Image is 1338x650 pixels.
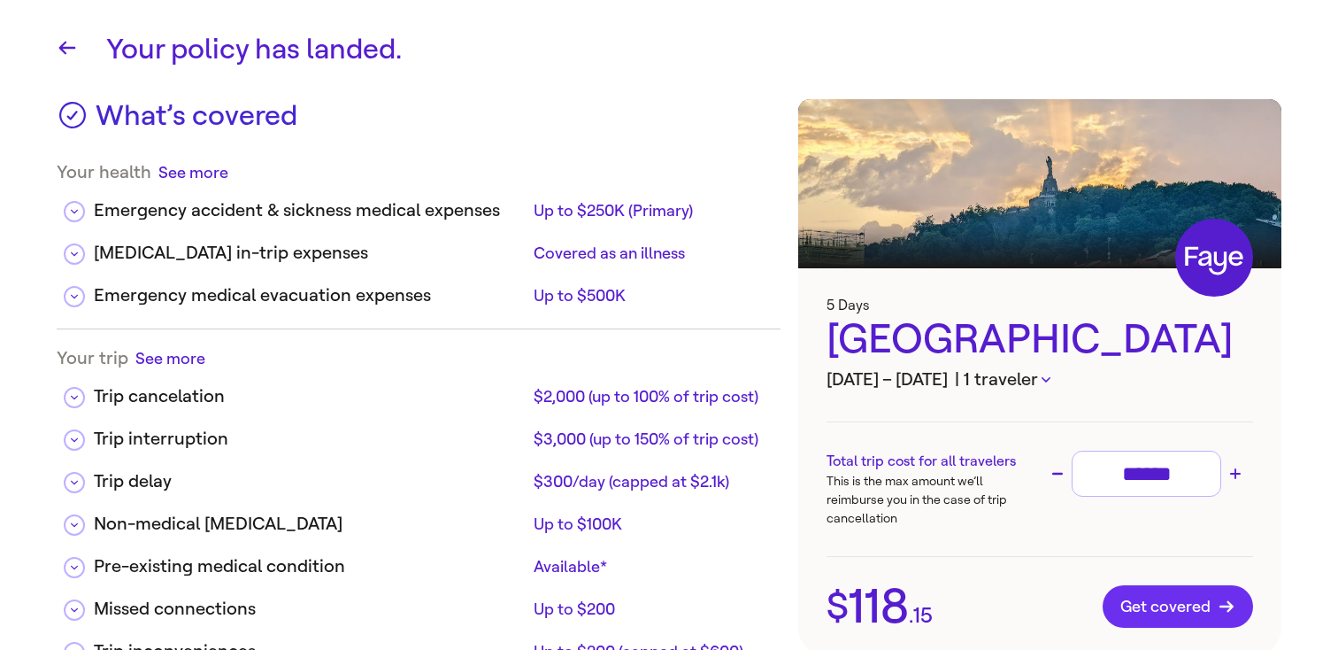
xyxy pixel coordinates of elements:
div: Trip delay$300/day (capped at $2.1k) [57,454,780,497]
div: Up to $500K [534,285,766,306]
button: See more [158,161,228,183]
div: Missed connectionsUp to $200 [57,582,780,624]
div: Covered as an illness [534,243,766,264]
div: Your trip [57,347,780,369]
div: Trip cancelation$2,000 (up to 100% of trip cost) [57,369,780,412]
div: Your health [57,161,780,183]
div: Non-medical [MEDICAL_DATA]Up to $100K [57,497,780,539]
button: Get covered [1103,585,1253,628]
h3: What’s covered [96,99,297,143]
span: 15 [913,605,933,626]
span: . [909,605,913,626]
div: Pre-existing medical conditionAvailable* [57,539,780,582]
h1: Your policy has landed. [106,28,1281,71]
div: Up to $100K [534,514,766,535]
button: | 1 traveler [955,367,1050,393]
input: Trip cost [1080,459,1213,490]
span: Get covered [1120,598,1235,615]
div: Available* [534,556,766,577]
div: Emergency accident & sickness medical expenses [94,197,527,224]
div: $3,000 (up to 150% of trip cost) [534,429,766,450]
div: Non-medical [MEDICAL_DATA] [94,511,527,538]
h3: Total trip cost for all travelers [827,451,1040,472]
div: Trip delay [94,468,527,495]
div: Emergency medical evacuation expensesUp to $500K [57,268,780,311]
div: Trip interruption [94,426,527,453]
div: [GEOGRAPHIC_DATA] [827,313,1253,367]
div: Trip interruption$3,000 (up to 150% of trip cost) [57,412,780,454]
div: Emergency medical evacuation expenses [94,282,527,309]
div: [MEDICAL_DATA] in-trip expensesCovered as an illness [57,226,780,268]
button: Increase trip cost [1225,463,1246,484]
div: Up to $200 [534,599,766,620]
div: Pre-existing medical condition [94,553,527,580]
span: $ [827,588,849,625]
div: $300/day (capped at $2.1k) [534,471,766,492]
div: $2,000 (up to 100% of trip cost) [534,386,766,407]
p: This is the max amount we’ll reimburse you in the case of trip cancellation [827,472,1040,528]
h3: 5 Days [827,297,1253,313]
div: [MEDICAL_DATA] in-trip expenses [94,240,527,267]
div: Up to $250K (Primary) [534,200,766,221]
div: Trip cancelation [94,383,527,410]
div: Emergency accident & sickness medical expensesUp to $250K (Primary) [57,183,780,226]
span: 118 [849,583,909,631]
button: See more [135,347,205,369]
button: Decrease trip cost [1047,463,1068,484]
h3: [DATE] – [DATE] [827,367,1253,393]
div: Missed connections [94,596,527,623]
